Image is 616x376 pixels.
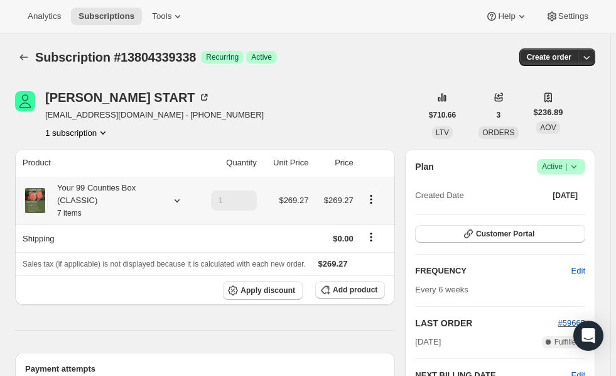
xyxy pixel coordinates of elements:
button: Shipping actions [361,230,381,244]
span: 3 [497,110,501,120]
span: ORDERS [482,128,514,137]
span: Tools [152,11,171,21]
button: Settings [538,8,596,25]
th: Shipping [15,224,196,252]
span: Apply discount [240,285,295,296]
span: [DATE] [553,191,578,201]
div: Open Intercom Messenger [573,321,603,351]
button: 3 [489,106,509,124]
span: Analytics [28,11,61,21]
th: Unit Price [261,149,313,177]
h2: LAST ORDER [415,317,558,329]
button: Customer Portal [415,225,585,243]
span: Customer Portal [476,229,534,239]
button: Subscriptions [15,48,33,66]
button: Analytics [20,8,68,25]
span: Add product [333,285,377,295]
button: Create order [519,48,579,66]
button: $710.66 [421,106,463,124]
button: Product actions [45,126,109,139]
span: | [566,162,568,172]
button: Help [478,8,535,25]
span: Active [542,160,580,173]
th: Price [312,149,357,177]
span: $0.00 [333,234,354,243]
div: Your 99 Counties Box (CLASSIC) [48,182,161,219]
span: Fulfilled [554,337,580,347]
button: Apply discount [223,281,303,300]
span: $710.66 [429,110,456,120]
button: Add product [315,281,385,299]
button: Subscriptions [71,8,142,25]
button: Tools [144,8,192,25]
button: Product actions [361,192,381,206]
span: Create order [527,52,571,62]
span: Help [498,11,515,21]
span: Settings [558,11,588,21]
span: $269.27 [279,196,308,205]
span: Edit [571,265,585,277]
span: Every 6 weeks [415,285,468,294]
a: #59665 [558,318,585,328]
h2: Plan [415,160,434,173]
span: LTV [436,128,449,137]
button: Edit [564,261,593,281]
span: Subscriptions [78,11,134,21]
h2: FREQUENCY [415,265,571,277]
div: [PERSON_NAME] START [45,91,210,104]
span: Sales tax (if applicable) is not displayed because it is calculated with each new order. [23,260,306,268]
span: $269.27 [324,196,354,205]
th: Product [15,149,196,177]
th: Quantity [196,149,261,177]
span: [EMAIL_ADDRESS][DOMAIN_NAME] · [PHONE_NUMBER] [45,109,264,121]
span: AOV [540,123,556,132]
span: Subscription #13804339338 [35,50,196,64]
span: [DATE] [415,336,441,348]
h2: Payment attempts [25,363,385,375]
small: 7 items [57,209,82,218]
button: #59665 [558,317,585,329]
span: Created Date [415,189,463,202]
span: $269.27 [318,259,348,268]
span: $236.89 [534,106,563,119]
span: Recurring [206,52,239,62]
span: BOB START [15,91,35,111]
span: Active [251,52,272,62]
button: [DATE] [545,187,585,204]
